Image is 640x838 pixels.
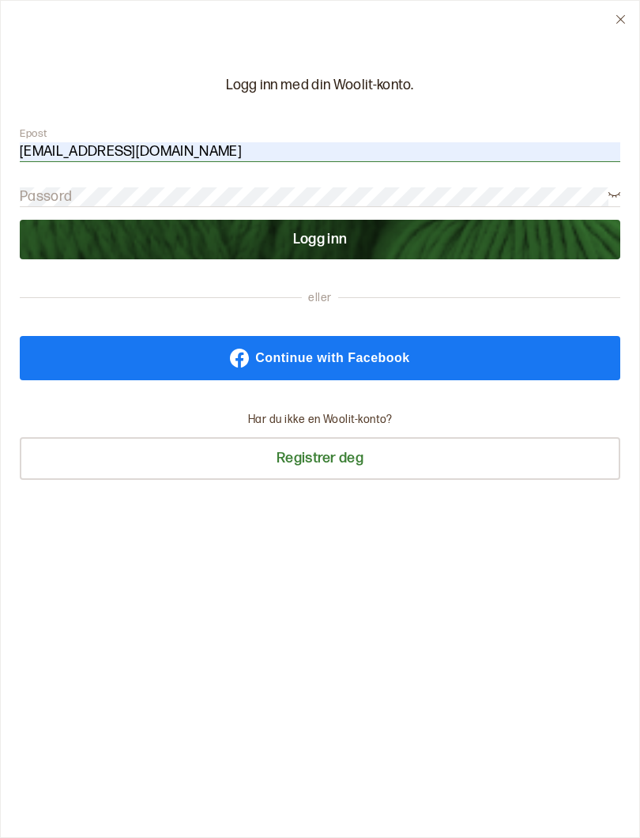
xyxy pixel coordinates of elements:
p: Logg inn med din Woolit-konto. [20,76,620,95]
label: Epost [20,126,47,141]
label: Passord [20,187,72,206]
p: Har du ikke en Woolit-konto? [248,412,392,428]
span: Continue with Facebook [255,352,409,364]
button: Logg inn [20,220,620,259]
span: eller [302,290,337,306]
button: Registrer deg [20,437,620,480]
a: Continue with Facebook [20,336,620,380]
